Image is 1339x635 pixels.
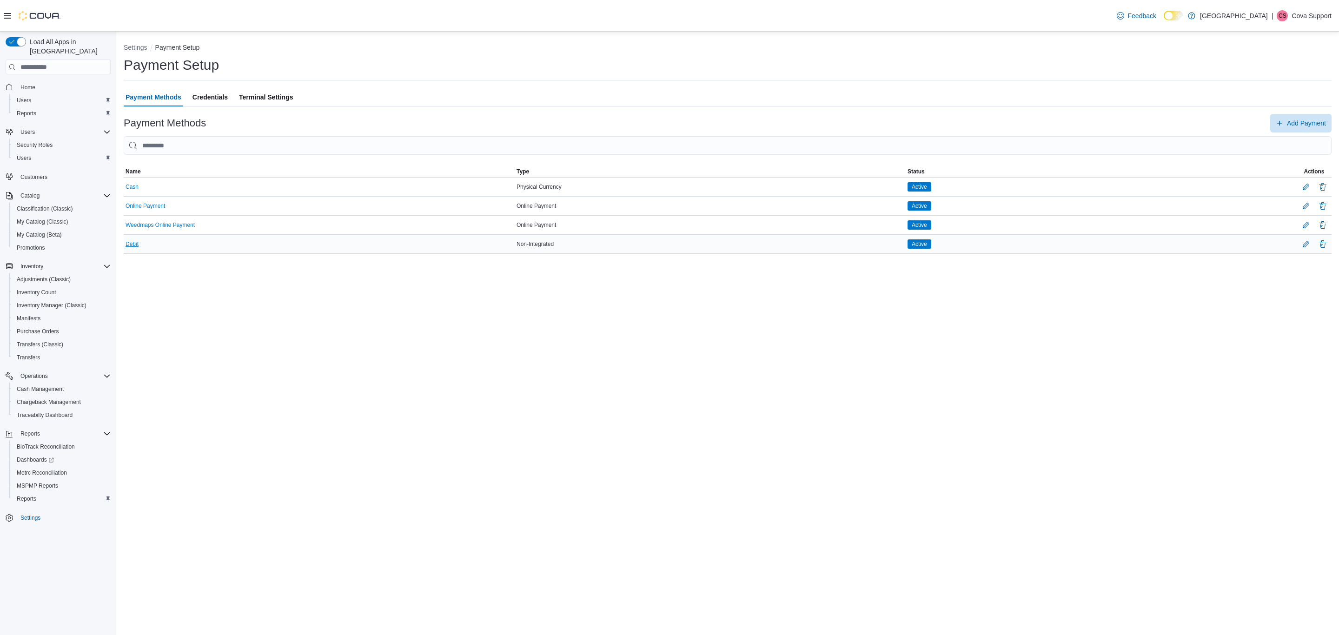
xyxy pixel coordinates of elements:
span: Users [17,154,31,162]
img: Cova [19,11,60,20]
a: MSPMP Reports [13,480,62,491]
a: Adjustments (Classic) [13,274,74,285]
span: Users [17,126,111,138]
span: Settings [17,512,111,523]
span: Payment Methods [126,88,181,106]
button: Delete Payment Method [1317,200,1328,212]
a: Purchase Orders [13,326,63,337]
a: Customers [17,172,51,183]
a: Home [17,82,39,93]
span: Promotions [13,242,111,253]
span: Cash Management [17,385,64,393]
span: Type [517,168,529,175]
span: Purchase Orders [17,328,59,335]
span: Inventory Count [17,289,56,296]
span: Manifests [13,313,111,324]
span: Users [20,128,35,136]
button: Inventory [2,260,114,273]
button: Cash [126,184,139,190]
span: Active [912,202,927,210]
div: Cova Support [1277,10,1288,21]
a: Dashboards [9,453,114,466]
span: Traceabilty Dashboard [17,411,73,419]
a: Reports [13,493,40,504]
button: Delete Payment Method [1317,238,1328,250]
button: Operations [17,370,52,382]
p: [GEOGRAPHIC_DATA] [1200,10,1268,21]
nav: Complex example [6,76,111,549]
button: Reports [2,427,114,440]
span: Load All Apps in [GEOGRAPHIC_DATA] [26,37,111,56]
a: Settings [17,512,44,523]
span: Actions [1304,168,1324,175]
span: Chargeback Management [13,397,111,408]
a: Metrc Reconciliation [13,467,71,478]
input: This is a search bar. As you type, the results lower in the page will automatically filter. [124,136,1332,155]
span: Inventory Manager (Classic) [13,300,111,311]
button: Status [906,166,1297,177]
span: Inventory Manager (Classic) [17,302,86,309]
span: Dashboards [17,456,54,463]
button: My Catalog (Beta) [9,228,114,241]
input: Dark Mode [1164,11,1183,20]
a: Users [13,95,35,106]
a: BioTrack Reconciliation [13,441,79,452]
span: Reports [20,430,40,437]
span: Adjustments (Classic) [13,274,111,285]
span: Adjustments (Classic) [17,276,71,283]
span: Reports [17,110,36,117]
span: Status [908,168,925,175]
a: Promotions [13,242,49,253]
a: Transfers (Classic) [13,339,67,350]
button: Weedmaps Online Payment [126,222,195,228]
span: Customers [17,171,111,183]
a: Manifests [13,313,44,324]
span: Transfers [13,352,111,363]
span: Reports [13,108,111,119]
span: Promotions [17,244,45,251]
div: Online Payment [515,200,906,212]
span: CS [1279,10,1286,21]
span: Terminal Settings [239,88,293,106]
a: Transfers [13,352,44,363]
button: Reports [17,428,44,439]
button: Cash Management [9,383,114,396]
a: Dashboards [13,454,58,465]
h1: Payment Setup [124,56,219,74]
button: Users [2,126,114,139]
button: Chargeback Management [9,396,114,409]
span: Security Roles [13,139,111,151]
span: Name [126,168,141,175]
a: Traceabilty Dashboard [13,410,76,421]
span: My Catalog (Beta) [13,229,111,240]
button: Add Payment [1270,114,1332,132]
span: Active [912,183,927,191]
button: Type [515,166,906,177]
span: Inventory Count [13,287,111,298]
button: Traceabilty Dashboard [9,409,114,422]
span: My Catalog (Beta) [17,231,62,238]
span: Inventory [17,261,111,272]
span: Feedback [1128,11,1156,20]
button: Reports [9,492,114,505]
span: My Catalog (Classic) [17,218,68,225]
button: Name [124,166,515,177]
span: Credentials [192,88,228,106]
span: Active [908,201,931,211]
button: Adjustments (Classic) [9,273,114,286]
span: Cash Management [13,384,111,395]
span: Active [912,221,927,229]
span: Active [908,182,931,192]
button: Inventory Manager (Classic) [9,299,114,312]
button: Promotions [9,241,114,254]
div: Physical Currency [515,181,906,192]
span: Catalog [17,190,111,201]
button: Transfers (Classic) [9,338,114,351]
span: Dashboards [13,454,111,465]
h3: Payment Methods [124,118,206,129]
button: Debit [126,241,139,247]
button: Users [9,152,114,165]
button: Users [17,126,39,138]
span: MSPMP Reports [13,480,111,491]
nav: An example of EuiBreadcrumbs [124,43,1332,54]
